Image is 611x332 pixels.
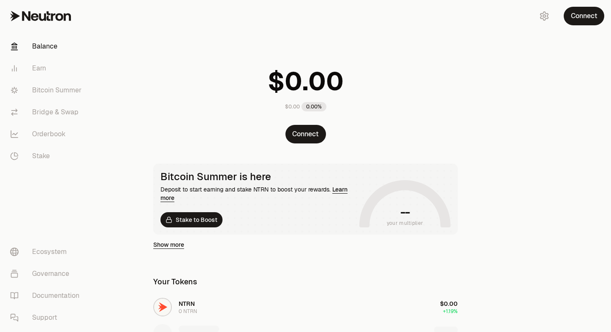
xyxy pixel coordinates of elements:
a: Show more [153,240,184,249]
a: Stake [3,145,91,167]
div: Bitcoin Summer is here [160,171,356,183]
div: Deposit to start earning and stake NTRN to boost your rewards. [160,185,356,202]
h1: -- [400,205,410,219]
span: your multiplier [387,219,424,227]
a: Bridge & Swap [3,101,91,123]
a: Balance [3,35,91,57]
div: Your Tokens [153,276,197,288]
button: Connect [285,125,326,143]
a: Orderbook [3,123,91,145]
div: $0.00 [285,103,300,110]
a: Stake to Boost [160,212,223,227]
a: Earn [3,57,91,79]
div: 0.00% [301,102,326,111]
a: Documentation [3,285,91,307]
button: Connect [564,7,604,25]
a: Support [3,307,91,329]
a: Bitcoin Summer [3,79,91,101]
a: Ecosystem [3,241,91,263]
a: Governance [3,263,91,285]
